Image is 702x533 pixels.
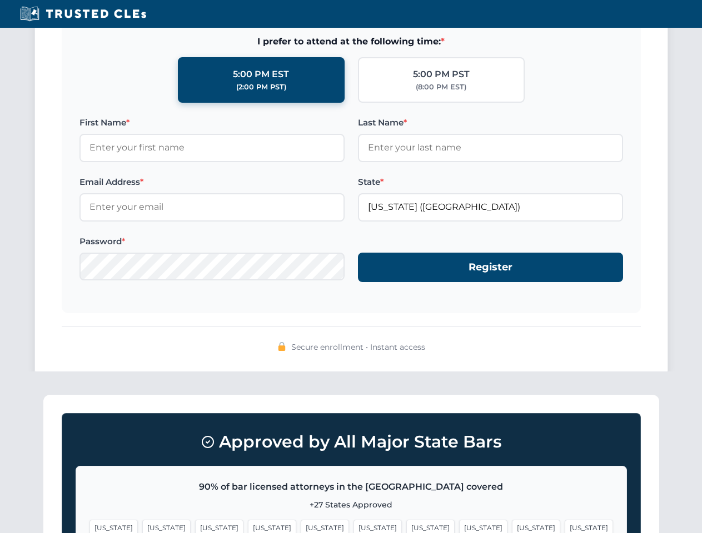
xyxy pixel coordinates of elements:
[79,134,345,162] input: Enter your first name
[358,134,623,162] input: Enter your last name
[413,67,470,82] div: 5:00 PM PST
[89,480,613,494] p: 90% of bar licensed attorneys in the [GEOGRAPHIC_DATA] covered
[79,235,345,248] label: Password
[416,82,466,93] div: (8:00 PM EST)
[358,193,623,221] input: Florida (FL)
[17,6,150,22] img: Trusted CLEs
[89,499,613,511] p: +27 States Approved
[76,427,627,457] h3: Approved by All Major State Bars
[358,175,623,189] label: State
[236,82,286,93] div: (2:00 PM PST)
[79,116,345,129] label: First Name
[291,341,425,353] span: Secure enrollment • Instant access
[277,342,286,351] img: 🔒
[79,193,345,221] input: Enter your email
[358,116,623,129] label: Last Name
[358,253,623,282] button: Register
[233,67,289,82] div: 5:00 PM EST
[79,34,623,49] span: I prefer to attend at the following time:
[79,175,345,189] label: Email Address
